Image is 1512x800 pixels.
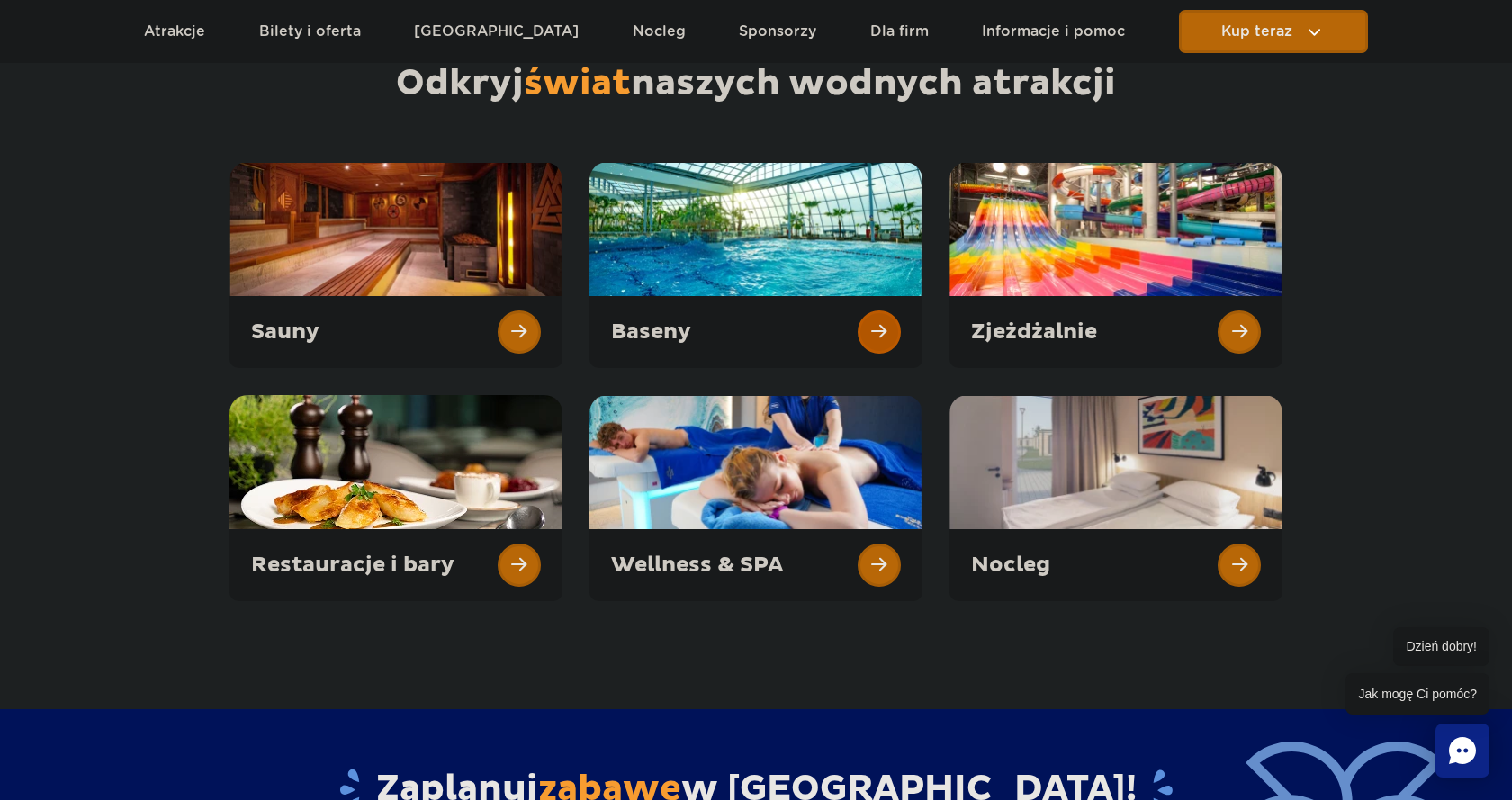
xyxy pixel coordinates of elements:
[870,10,929,53] a: Dla firm
[633,10,686,53] a: Nocleg
[1393,627,1489,666] span: Dzień dobry!
[414,10,579,53] a: [GEOGRAPHIC_DATA]
[1179,10,1368,53] button: Kup teraz
[1345,673,1489,715] span: Jak mogę Ci pomóc?
[229,61,1283,108] h1: Odkryj naszych wodnych atrakcji
[1221,23,1292,40] span: Kup teraz
[739,10,816,53] a: Sponsorzy
[1435,724,1489,778] div: Chat
[144,10,205,53] a: Atrakcje
[524,61,631,106] span: świat
[982,10,1125,53] a: Informacje i pomoc
[259,10,361,53] a: Bilety i oferta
